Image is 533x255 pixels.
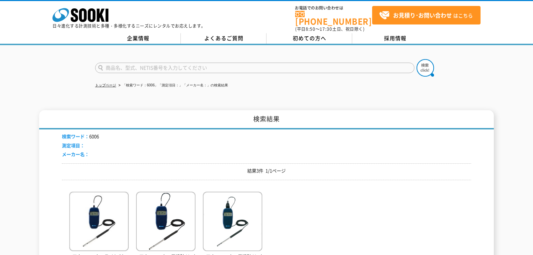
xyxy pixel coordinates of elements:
[62,133,99,140] li: 6006
[95,83,116,87] a: トップページ
[266,33,352,44] a: 初めての方へ
[417,59,434,77] img: btn_search.png
[62,167,471,175] p: 結果3件 1/1ページ
[393,11,452,19] strong: お見積り･お問い合わせ
[320,26,332,32] span: 17:30
[62,133,89,140] span: 検索ワード：
[69,192,129,253] img: 6006ｰBT
[352,33,438,44] a: 採用情報
[379,10,473,21] span: はこちら
[293,34,326,42] span: 初めての方へ
[117,82,228,89] li: 「検索ワード：6006」「測定項目：」「メーカー名：」の検索結果
[39,110,494,129] h1: 検索結果
[62,142,85,149] span: 測定項目：
[203,192,262,253] img: Model6006
[52,24,206,28] p: 日々進化する計測技術と多種・多様化するニーズにレンタルでお応えします。
[295,11,372,25] a: [PHONE_NUMBER]
[295,26,364,32] span: (平日 ～ 土日、祝日除く)
[306,26,315,32] span: 8:50
[295,6,372,10] span: お電話でのお問い合わせは
[181,33,266,44] a: よくあるご質問
[62,151,89,157] span: メーカー名：
[95,63,414,73] input: 商品名、型式、NETIS番号を入力してください
[372,6,481,24] a: お見積り･お問い合わせはこちら
[95,33,181,44] a: 企業情報
[136,192,196,253] img: Model6006-D0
